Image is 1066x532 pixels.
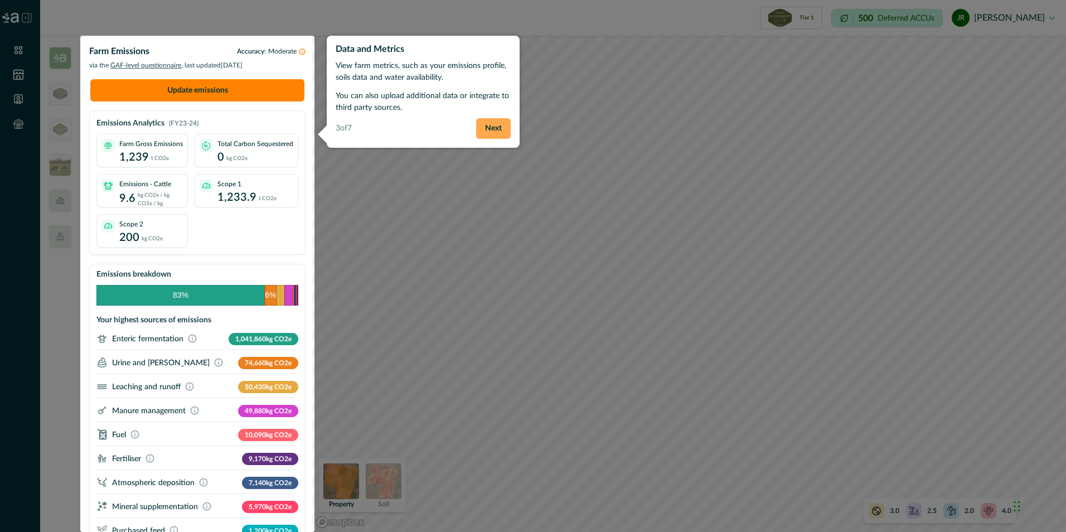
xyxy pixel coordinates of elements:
h2: Data and Metrics [336,45,511,54]
div: Drag [1014,490,1020,523]
p: View farm metrics, such as your emissions profile, soils data and water availability. [336,60,511,84]
iframe: Chat Widget [1010,478,1066,532]
p: 3 of 7 [336,123,352,134]
p: You can also upload additional data or integrate to third party sources. [336,90,511,114]
button: Next [476,118,511,139]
